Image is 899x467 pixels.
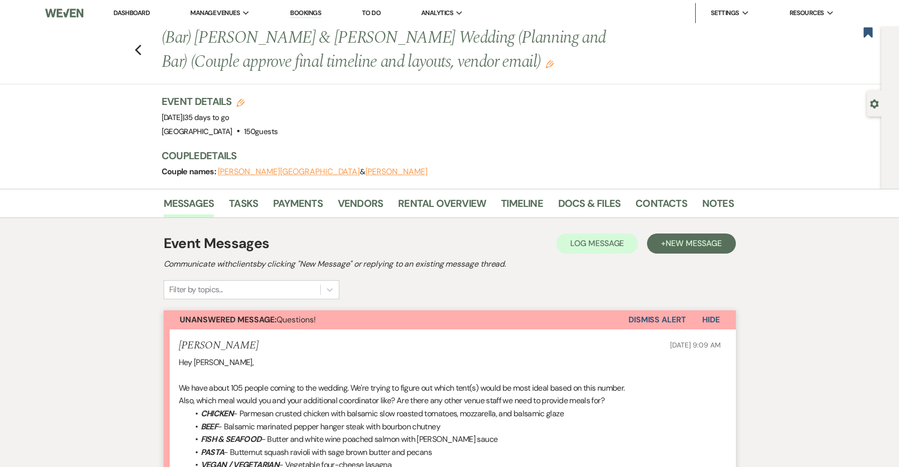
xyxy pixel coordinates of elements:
[201,447,224,457] em: PASTA
[398,195,486,217] a: Rental Overview
[233,408,564,419] span: - Parmesan crusted chicken with balsamic slow roasted tomatoes, mozzarella, and balsamic glaze
[162,127,232,137] span: [GEOGRAPHIC_DATA]
[164,233,270,254] h1: Event Messages
[229,195,258,217] a: Tasks
[179,394,721,407] p: Also, which meal would you and your additional coordinator like? Are there any other venue staff ...
[179,356,721,369] p: Hey [PERSON_NAME],
[338,195,383,217] a: Vendors
[273,195,323,217] a: Payments
[218,168,360,176] button: [PERSON_NAME][GEOGRAPHIC_DATA]
[184,112,229,123] span: 35 days to go
[365,168,428,176] button: [PERSON_NAME]
[164,195,214,217] a: Messages
[190,8,240,18] span: Manage Venues
[162,166,218,177] span: Couple names:
[870,98,879,108] button: Open lead details
[702,314,720,325] span: Hide
[628,310,686,329] button: Dismiss Alert
[169,284,223,296] div: Filter by topics...
[218,167,428,177] span: &
[421,8,453,18] span: Analytics
[501,195,543,217] a: Timeline
[162,112,229,123] span: [DATE]
[570,238,624,249] span: Log Message
[164,310,628,329] button: Unanswered Message:Questions!
[262,434,498,444] span: - Butter and white wine poached salmon with [PERSON_NAME] sauce
[162,94,278,108] h3: Event Details
[201,421,218,432] em: BEEF
[556,234,638,254] button: Log Message
[711,8,739,18] span: Settings
[179,339,259,352] h5: [PERSON_NAME]
[244,127,278,137] span: 150 guests
[290,9,321,18] a: Bookings
[183,112,229,123] span: |
[670,340,720,349] span: [DATE] 9:09 AM
[666,238,721,249] span: New Message
[162,26,611,74] h1: (Bar) [PERSON_NAME] & [PERSON_NAME] Wedding (Planning and Bar) (Couple approve final timeline and...
[201,434,262,444] em: FISH & SEAFOOD
[558,195,620,217] a: Docs & Files
[180,314,277,325] strong: Unanswered Message:
[647,234,735,254] button: +New Message
[179,382,721,395] p: We have about 105 people coming to the wedding. We're trying to figure out which tent(s) would be...
[164,258,736,270] h2: Communicate with clients by clicking "New Message" or replying to an existing message thread.
[45,3,83,24] img: Weven Logo
[635,195,687,217] a: Contacts
[362,9,380,17] a: To Do
[113,9,150,17] a: Dashboard
[218,421,440,432] span: - Balsamic marinated pepper hanger steak with bourbon chutney
[224,447,432,457] span: - Butternut squash ravioli with sage brown butter and pecans
[201,408,234,419] em: CHICKEN
[790,8,824,18] span: Resources
[702,195,734,217] a: Notes
[546,59,554,68] button: Edit
[686,310,736,329] button: Hide
[162,149,724,163] h3: Couple Details
[180,314,316,325] span: Questions!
